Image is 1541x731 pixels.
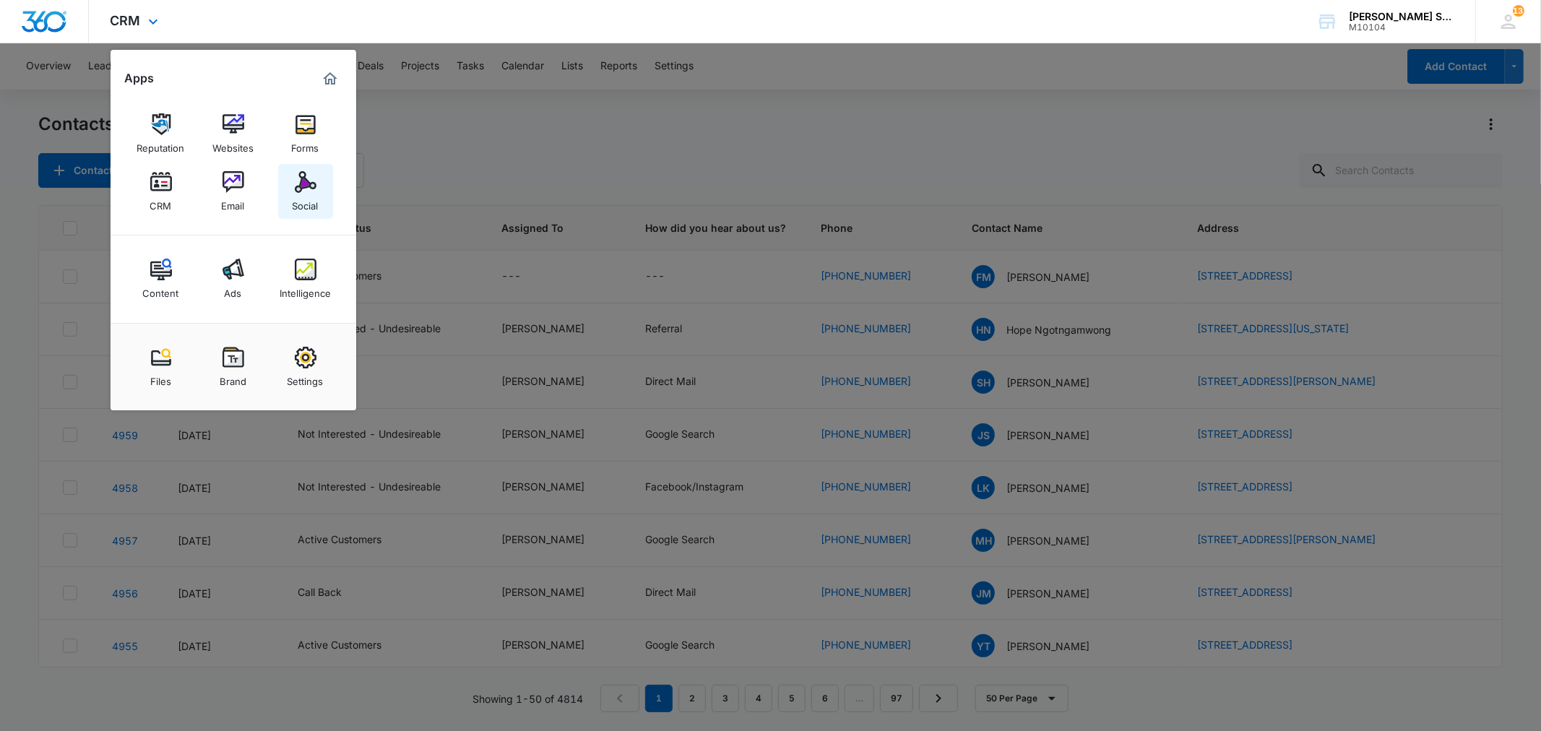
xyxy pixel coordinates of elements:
div: Forms [292,135,319,154]
a: Brand [206,339,261,394]
a: Social [278,164,333,219]
div: account name [1349,11,1454,22]
a: Ads [206,251,261,306]
a: Reputation [134,106,189,161]
div: notifications count [1513,5,1524,17]
div: Reputation [137,135,185,154]
a: Settings [278,339,333,394]
div: account id [1349,22,1454,33]
div: CRM [150,193,172,212]
a: Content [134,251,189,306]
a: Intelligence [278,251,333,306]
span: CRM [111,13,141,28]
a: Websites [206,106,261,161]
h2: Apps [125,72,155,85]
span: 131 [1513,5,1524,17]
div: Intelligence [280,280,331,299]
div: Content [143,280,179,299]
div: Files [150,368,171,387]
a: Marketing 360® Dashboard [319,67,342,90]
div: Websites [212,135,254,154]
div: Email [222,193,245,212]
div: Settings [288,368,324,387]
div: Ads [225,280,242,299]
a: CRM [134,164,189,219]
a: Files [134,339,189,394]
div: Brand [220,368,246,387]
a: Forms [278,106,333,161]
div: Social [293,193,319,212]
a: Email [206,164,261,219]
